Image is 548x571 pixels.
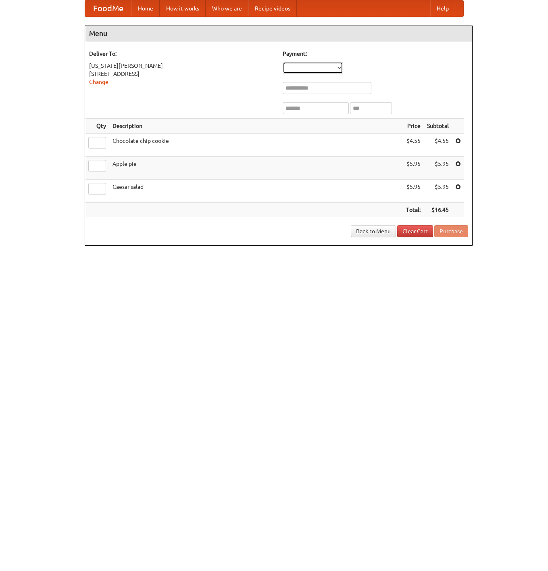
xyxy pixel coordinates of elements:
button: Purchase [434,225,468,237]
th: Total: [403,203,424,218]
td: $5.95 [403,157,424,180]
td: Apple pie [109,157,403,180]
a: Help [430,0,455,17]
div: [STREET_ADDRESS] [89,70,275,78]
td: Chocolate chip cookie [109,134,403,157]
th: Price [403,119,424,134]
a: Clear Cart [397,225,433,237]
td: $5.95 [424,157,452,180]
a: FoodMe [85,0,131,17]
td: Caesar salad [109,180,403,203]
h4: Menu [85,25,472,42]
td: $4.55 [424,134,452,157]
th: Description [109,119,403,134]
a: Home [131,0,160,17]
div: [US_STATE][PERSON_NAME] [89,62,275,70]
th: $16.45 [424,203,452,218]
td: $5.95 [403,180,424,203]
a: Back to Menu [351,225,396,237]
a: Recipe videos [248,0,297,17]
a: How it works [160,0,206,17]
h5: Payment: [283,50,468,58]
td: $5.95 [424,180,452,203]
h5: Deliver To: [89,50,275,58]
a: Change [89,79,108,85]
a: Who we are [206,0,248,17]
td: $4.55 [403,134,424,157]
th: Subtotal [424,119,452,134]
th: Qty [85,119,109,134]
